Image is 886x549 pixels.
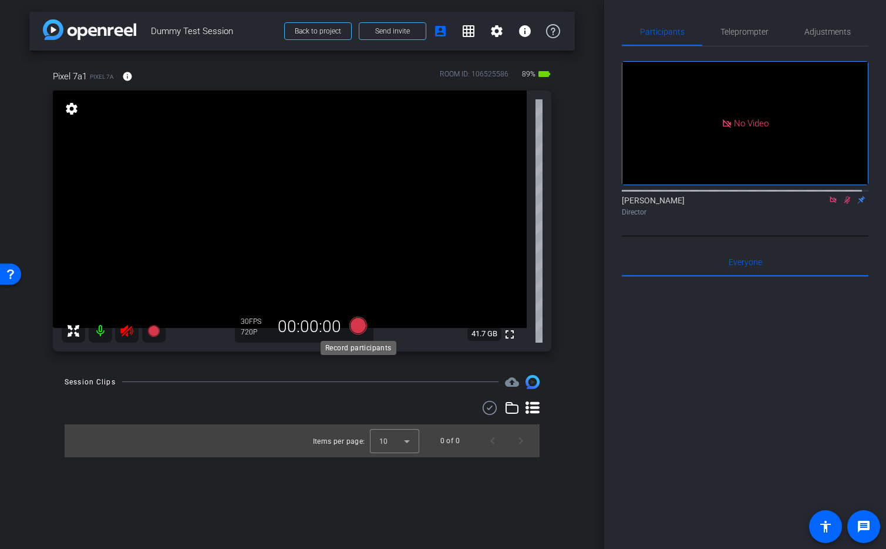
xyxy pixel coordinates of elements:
[537,67,551,81] mat-icon: battery_std
[63,102,80,116] mat-icon: settings
[375,26,410,36] span: Send invite
[461,24,476,38] mat-icon: grid_on
[284,22,352,40] button: Back to project
[359,22,426,40] button: Send invite
[433,24,447,38] mat-icon: account_box
[122,71,133,82] mat-icon: info
[857,520,871,534] mat-icon: message
[818,520,833,534] mat-icon: accessibility
[518,24,532,38] mat-icon: info
[43,19,136,40] img: app-logo
[270,317,349,337] div: 00:00:00
[151,19,277,43] span: Dummy Test Session
[507,427,535,455] button: Next page
[65,376,116,388] div: Session Clips
[467,327,501,341] span: 41.7 GB
[734,118,769,128] span: No Video
[505,375,519,389] span: Destinations for your clips
[525,375,540,389] img: Session clips
[313,436,365,447] div: Items per page:
[440,435,460,447] div: 0 of 0
[295,27,341,35] span: Back to project
[241,327,270,337] div: 720P
[640,28,685,36] span: Participants
[479,427,507,455] button: Previous page
[622,195,868,217] div: [PERSON_NAME]
[440,69,508,86] div: ROOM ID: 106525586
[90,72,113,81] span: Pixel 7a
[53,70,87,83] span: Pixel 7a1
[520,65,537,83] span: 89%
[720,28,769,36] span: Teleprompter
[249,317,261,326] span: FPS
[490,24,504,38] mat-icon: settings
[804,28,851,36] span: Adjustments
[321,341,396,355] div: Record participants
[505,375,519,389] mat-icon: cloud_upload
[729,258,762,266] span: Everyone
[622,207,868,217] div: Director
[503,327,517,342] mat-icon: fullscreen
[241,317,270,326] div: 30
